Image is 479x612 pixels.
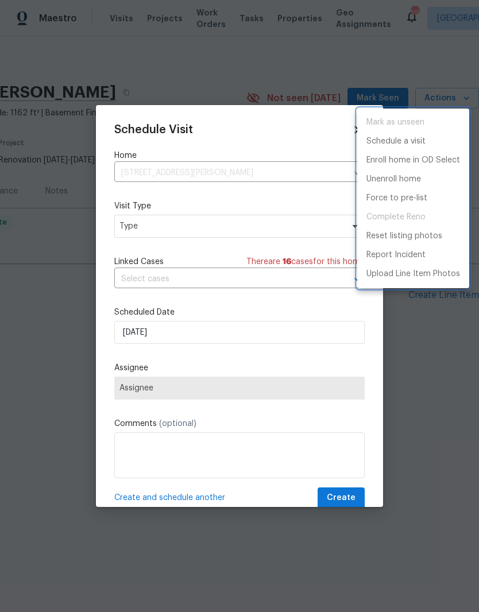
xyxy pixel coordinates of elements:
p: Reset listing photos [366,230,442,242]
p: Upload Line Item Photos [366,268,460,280]
p: Enroll home in OD Select [366,154,460,166]
p: Force to pre-list [366,192,427,204]
span: Project is already completed [357,208,469,227]
p: Report Incident [366,249,426,261]
p: Schedule a visit [366,135,426,148]
p: Unenroll home [366,173,421,185]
